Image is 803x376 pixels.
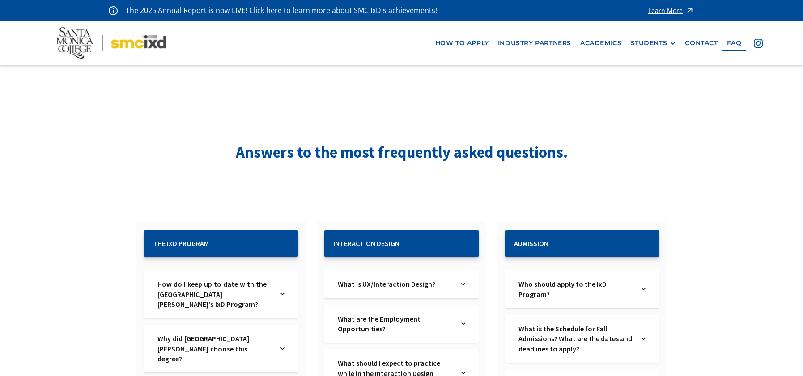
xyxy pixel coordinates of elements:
a: Who should apply to the IxD Program? [518,279,633,299]
p: The 2025 Annual Report is now LIVE! Click here to learn more about SMC IxD's achievements! [126,4,438,17]
div: STUDENTS [631,39,667,47]
a: industry partners [493,35,576,51]
a: What is the Schedule for Fall Admissions? What are the dates and deadlines to apply? [518,324,633,354]
a: Academics [576,35,626,51]
div: Learn More [648,8,683,14]
div: STUDENTS [631,39,676,47]
h2: The IxD Program [153,239,289,248]
a: Why did [GEOGRAPHIC_DATA][PERSON_NAME] choose this degree? [157,334,272,363]
a: What are the Employment Opportunities? [338,314,452,334]
img: icon - arrow - alert [685,4,694,17]
h2: Admission [514,239,650,248]
a: how to apply [431,35,493,51]
img: icon - instagram [754,39,763,48]
img: Santa Monica College - SMC IxD logo [56,27,166,59]
a: Learn More [648,4,694,17]
h2: Interaction Design [333,239,469,248]
a: contact [680,35,722,51]
a: faq [722,35,746,51]
a: What is UX/Interaction Design? [338,279,452,289]
h1: Answers to the most frequently asked questions. [223,142,581,163]
img: icon - information - alert [109,6,118,15]
a: How do I keep up to date with the [GEOGRAPHIC_DATA][PERSON_NAME]'s IxD Program? [157,279,272,309]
